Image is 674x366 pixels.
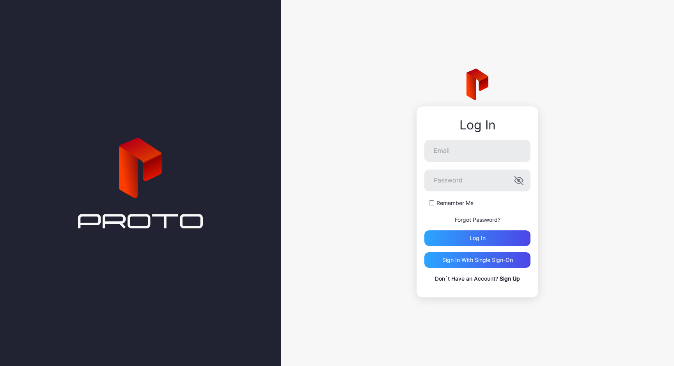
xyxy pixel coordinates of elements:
label: Remember Me [436,199,474,207]
input: Password [424,170,530,191]
button: Log in [424,230,530,246]
div: Log In [424,118,530,132]
button: Password [514,176,523,185]
div: Log in [470,235,486,241]
a: Sign Up [500,275,520,282]
a: Forgot Password? [455,216,500,223]
input: Email [424,140,530,162]
div: Sign in With Single Sign-On [442,257,513,263]
button: Sign in With Single Sign-On [424,252,530,268]
p: Don`t Have an Account? [424,274,530,283]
